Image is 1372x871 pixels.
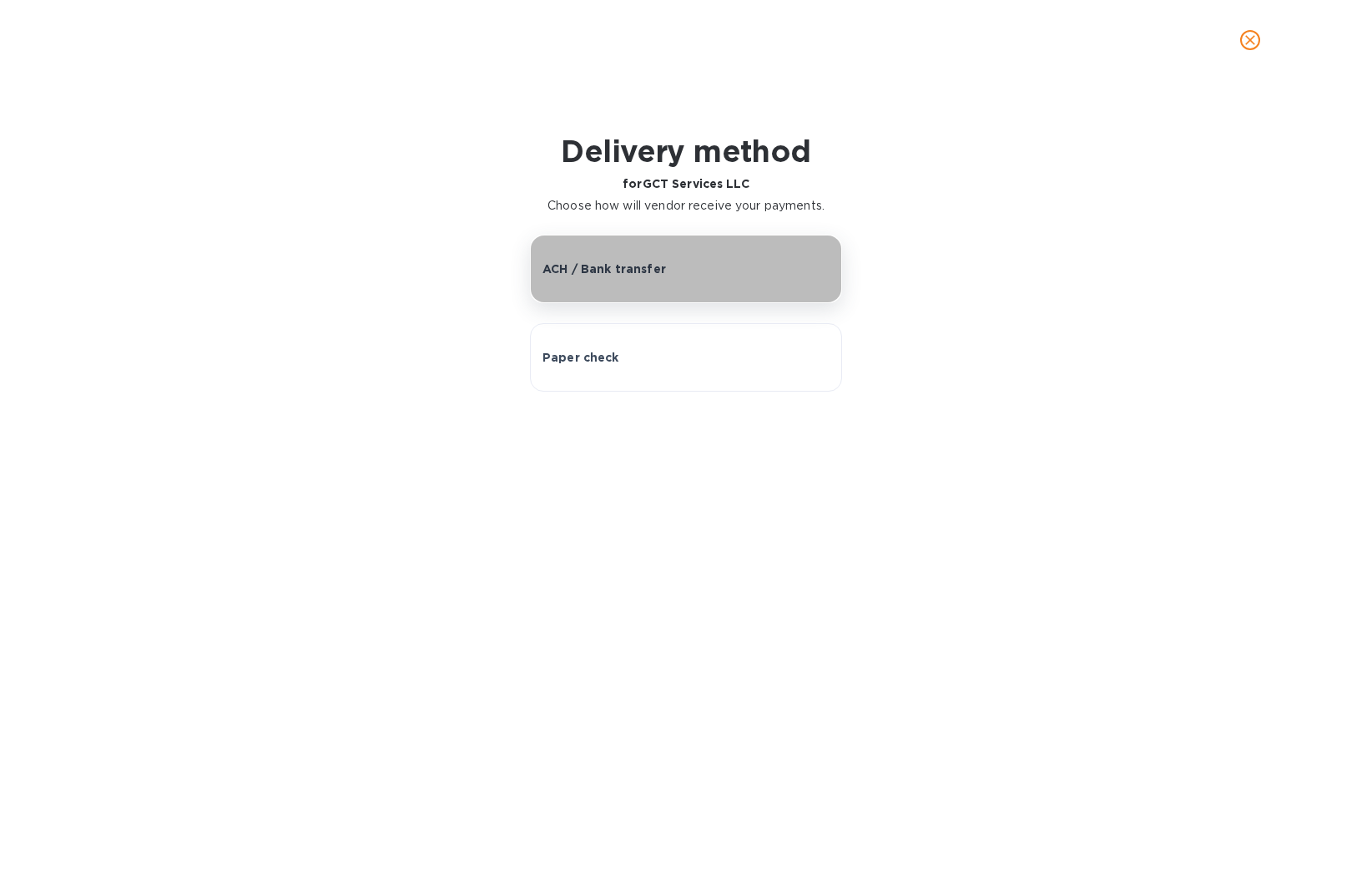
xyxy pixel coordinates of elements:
[547,197,825,215] p: Choose how will vendor receive your payments.
[542,261,666,277] p: ACH / Bank transfer
[542,349,619,366] p: Paper check
[623,177,749,190] b: for GCT Services LLC
[1230,20,1270,60] button: close
[547,134,825,169] h1: Delivery method
[530,323,842,392] button: Paper check
[530,235,842,303] button: ACH / Bank transfer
